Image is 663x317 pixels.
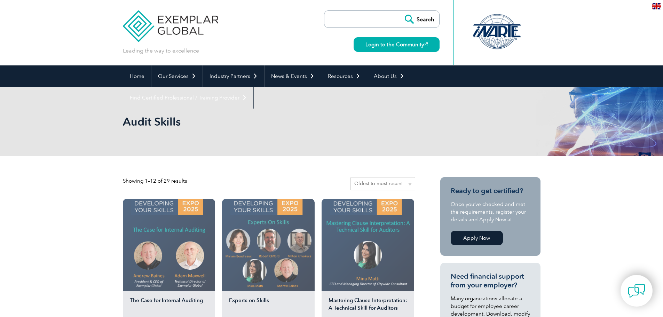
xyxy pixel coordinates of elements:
[203,65,264,87] a: Industry Partners
[401,11,439,27] input: Search
[350,177,415,190] select: Shop order
[123,115,390,128] h1: Audit Skills
[151,65,203,87] a: Our Services
[322,199,414,291] img: mina
[424,42,428,46] img: open_square.png
[451,200,530,223] p: Once you’ve checked and met the requirements, register your details and Apply Now at
[451,231,503,245] a: Apply Now
[451,187,530,195] h3: Ready to get certified?
[123,47,199,55] p: Leading the way to excellence
[123,87,253,109] a: Find Certified Professional / Training Provider
[354,37,440,52] a: Login to the Community
[367,65,411,87] a: About Us
[123,65,151,87] a: Home
[222,199,315,291] img: expert on skills
[123,177,187,185] p: Showing 1–12 of 29 results
[321,65,367,87] a: Resources
[451,272,530,290] h3: Need financial support from your employer?
[265,65,321,87] a: News & Events
[123,199,215,291] img: The Case for Internal Auditing
[628,282,645,300] img: contact-chat.png
[652,3,661,9] img: en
